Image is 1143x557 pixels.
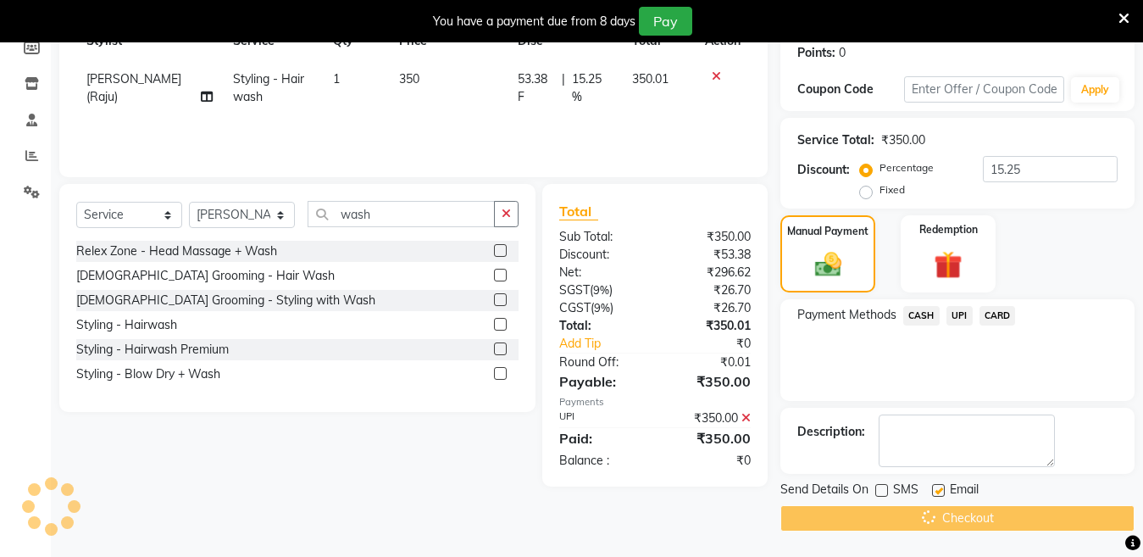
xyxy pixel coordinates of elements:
[547,371,655,392] div: Payable:
[655,281,763,299] div: ₹26.70
[655,228,763,246] div: ₹350.00
[559,300,591,315] span: CGST
[233,71,304,104] span: Styling - Hairwash
[881,131,925,149] div: ₹350.00
[593,283,609,297] span: 9%
[547,428,655,448] div: Paid:
[547,317,655,335] div: Total:
[879,160,934,175] label: Percentage
[655,317,763,335] div: ₹350.01
[797,423,865,441] div: Description:
[308,201,495,227] input: Search or Scan
[76,267,335,285] div: [DEMOGRAPHIC_DATA] Grooming - Hair Wash
[655,452,763,470] div: ₹0
[655,409,763,427] div: ₹350.00
[86,71,181,104] span: [PERSON_NAME] (Raju)
[76,365,220,383] div: Styling - Blow Dry + Wash
[76,242,277,260] div: Relex Zone - Head Massage + Wash
[655,299,763,317] div: ₹26.70
[559,282,590,298] span: SGST
[559,203,598,220] span: Total
[639,7,692,36] button: Pay
[780,481,868,502] span: Send Details On
[655,264,763,281] div: ₹296.62
[547,354,655,371] div: Round Off:
[547,281,655,299] div: ( )
[559,395,751,409] div: Payments
[904,76,1064,103] input: Enter Offer / Coupon Code
[76,316,177,334] div: Styling - Hairwash
[547,409,655,427] div: UPI
[547,299,655,317] div: ( )
[839,44,846,62] div: 0
[76,341,229,359] div: Styling - Hairwash Premium
[76,292,375,309] div: [DEMOGRAPHIC_DATA] Grooming - Styling with Wash
[547,452,655,470] div: Balance :
[797,81,904,98] div: Coupon Code
[632,71,669,86] span: 350.01
[673,335,763,353] div: ₹0
[655,371,763,392] div: ₹350.00
[399,71,419,86] span: 350
[797,161,850,179] div: Discount:
[655,428,763,448] div: ₹350.00
[950,481,979,502] span: Email
[797,44,835,62] div: Points:
[807,249,850,280] img: _cash.svg
[979,306,1016,326] span: CARD
[1071,77,1119,103] button: Apply
[562,70,565,106] span: |
[797,306,896,324] span: Payment Methods
[879,182,905,198] label: Fixed
[903,306,940,326] span: CASH
[547,228,655,246] div: Sub Total:
[787,224,868,239] label: Manual Payment
[572,70,612,106] span: 15.25 %
[797,131,874,149] div: Service Total:
[594,301,610,315] span: 9%
[518,70,555,106] span: 53.38 F
[655,354,763,371] div: ₹0.01
[946,306,973,326] span: UPI
[547,264,655,281] div: Net:
[547,246,655,264] div: Discount:
[547,335,673,353] a: Add Tip
[655,246,763,264] div: ₹53.38
[333,71,340,86] span: 1
[925,248,971,282] img: _gift.svg
[919,222,978,237] label: Redemption
[893,481,918,502] span: SMS
[433,13,635,31] div: You have a payment due from 8 days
